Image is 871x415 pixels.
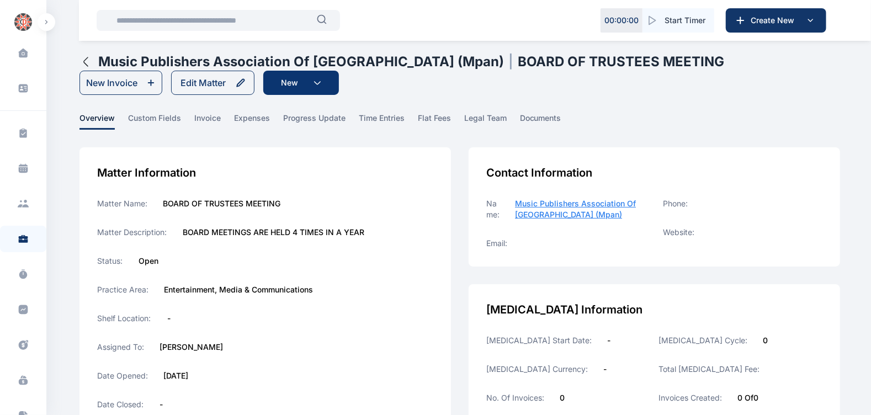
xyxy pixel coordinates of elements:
div: [MEDICAL_DATA] Information [486,302,822,317]
span: expenses [234,113,270,130]
label: Matter Description: [97,227,167,238]
label: Date Opened: [97,370,148,381]
h1: Music Publishers Association Of [GEOGRAPHIC_DATA] (Mpan) [98,53,504,71]
label: [DATE] [163,370,188,381]
a: progress update [283,113,359,130]
h1: BOARD OF TRUSTEES MEETING [518,53,725,71]
span: time entries [359,113,405,130]
label: Status: [97,256,123,267]
a: documents [520,113,575,130]
label: Assigned To: [97,342,144,353]
button: New [263,71,339,95]
span: Create New [746,15,804,26]
button: Edit Matter [171,71,254,95]
label: No. of Invoices: [486,392,544,403]
a: invoice [194,113,234,130]
span: legal team [464,113,507,130]
p: 00 : 00 : 00 [604,15,639,26]
span: custom fields [128,113,181,130]
label: Matter Name: [97,198,147,209]
label: Entertainment, Media & Communications [164,284,313,295]
label: Date Closed: [97,399,144,410]
label: 0 [763,335,768,346]
span: overview [79,113,115,130]
label: 0 [560,392,565,403]
label: 0 of 0 [737,392,758,403]
button: Start Timer [642,8,714,33]
label: Invoices Created: [658,392,722,403]
label: Open [139,256,158,267]
span: progress update [283,113,346,130]
label: [MEDICAL_DATA] Currency: [486,364,588,375]
a: flat fees [418,113,464,130]
span: Start Timer [665,15,705,26]
a: expenses [234,113,283,130]
label: Total [MEDICAL_DATA] Fee: [658,364,760,375]
label: Phone: [663,198,688,209]
label: - [603,364,607,375]
a: time entries [359,113,418,130]
span: Music Publishers Association Of [GEOGRAPHIC_DATA] (Mpan) [515,199,636,219]
label: Shelf Location: [97,313,152,324]
label: Email: [486,238,507,249]
label: [MEDICAL_DATA] Cycle: [658,335,747,346]
span: documents [520,113,561,130]
label: BOARD OF TRUSTEES MEETING [163,198,280,209]
label: [MEDICAL_DATA] Start Date: [486,335,592,346]
label: BOARD MEETINGS ARE HELD 4 TIMES IN A YEAR [183,227,364,238]
div: Matter Information [97,165,433,180]
a: Music Publishers Association Of [GEOGRAPHIC_DATA] (Mpan) [515,198,645,220]
span: invoice [194,113,221,130]
label: - [167,313,171,324]
a: overview [79,113,128,130]
div: Edit Matter [180,76,226,89]
button: New Invoice [79,71,162,95]
label: Name: [486,198,500,220]
div: New Invoice [86,76,137,89]
span: | [508,53,513,71]
div: Contact Information [486,165,822,180]
a: custom fields [128,113,194,130]
label: Practice Area: [97,284,148,295]
a: legal team [464,113,520,130]
label: [PERSON_NAME] [160,342,223,353]
label: - [160,399,163,410]
button: Create New [726,8,826,33]
label: - [607,335,610,346]
label: Website: [663,227,694,238]
span: flat fees [418,113,451,130]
